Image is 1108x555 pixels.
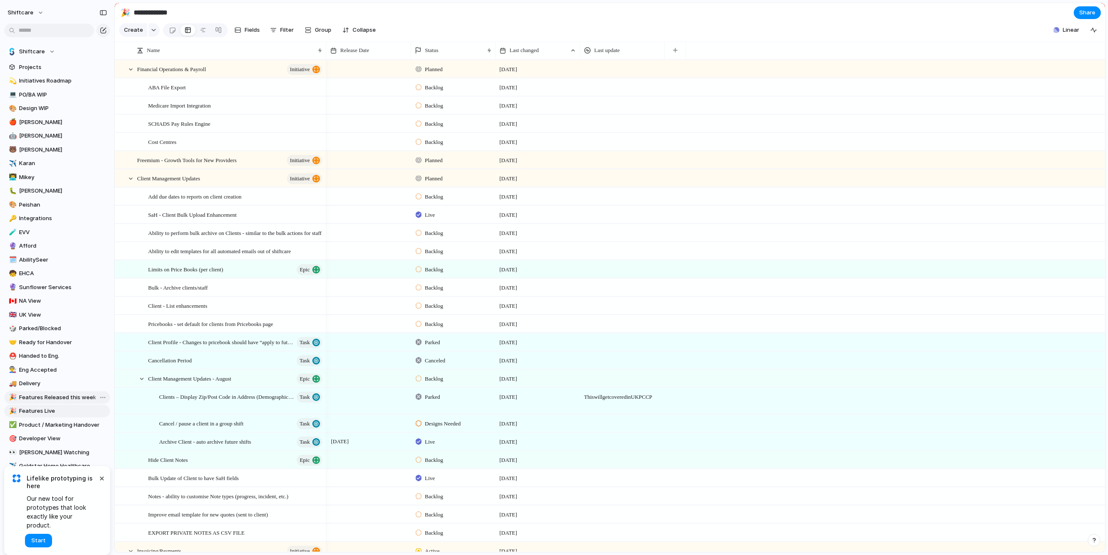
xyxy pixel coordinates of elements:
[19,187,107,195] span: [PERSON_NAME]
[19,462,107,470] span: Goldstar Home Healthcare
[19,379,107,388] span: Delivery
[4,144,110,156] div: 🐻[PERSON_NAME]
[8,242,16,250] button: 🔮
[4,102,110,115] div: 🎨Design WIP
[19,132,107,140] span: [PERSON_NAME]
[297,337,322,348] button: Task
[8,132,16,140] button: 🤖
[499,211,517,219] span: [DATE]
[300,373,310,385] span: Epic
[499,320,517,329] span: [DATE]
[8,324,16,333] button: 🎲
[4,6,48,19] button: shiftcare
[4,432,110,445] a: 🎯Developer View
[148,210,237,219] span: SaH - Client Bulk Upload Enhancement
[4,377,110,390] div: 🚚Delivery
[148,527,245,537] span: EXPORT PRIVATE NOTES AS CSV FILE
[425,474,435,483] span: Live
[9,434,15,444] div: 🎯
[499,492,517,501] span: [DATE]
[353,26,376,34] span: Collapse
[594,46,620,55] span: Last update
[4,405,110,417] a: 🎉Features Live
[4,254,110,266] div: 🗓️AbilitySeer
[4,364,110,376] div: 👨‍🏭Eng Accepted
[8,448,16,457] button: 👀
[425,302,443,310] span: Backlog
[8,146,16,154] button: 🐻
[148,301,207,310] span: Client - List enhancements
[499,265,517,274] span: [DATE]
[8,214,16,223] button: 🔑
[19,434,107,443] span: Developer View
[297,418,322,429] button: Task
[4,88,110,101] a: 💻PO/BA WIP
[1074,6,1101,19] button: Share
[499,156,517,165] span: [DATE]
[159,392,294,401] span: Clients – Display Zip/Post Code in Address (Demographic Details & Public Info Sections)
[499,420,517,428] span: [DATE]
[148,82,186,92] span: ABA File Export
[297,455,322,466] button: Epic
[300,436,310,448] span: Task
[297,392,322,403] button: Task
[425,120,443,128] span: Backlog
[287,64,322,75] button: initiative
[425,492,443,501] span: Backlog
[148,191,242,201] span: Add due dates to reports on client creation
[499,375,517,383] span: [DATE]
[4,212,110,225] a: 🔑Integrations
[19,63,107,72] span: Projects
[4,336,110,349] a: 🤝Ready for Handover
[329,436,351,447] span: [DATE]
[8,338,16,347] button: 🤝
[425,338,440,347] span: Parked
[148,373,231,383] span: Client Management Updates - August
[300,23,336,37] button: Group
[159,418,243,428] span: Cancel / pause a client in a group shift
[19,324,107,333] span: Parked/Blocked
[1050,24,1083,36] button: Linear
[499,529,517,537] span: [DATE]
[19,407,107,415] span: Features Live
[119,6,132,19] button: 🎉
[499,120,517,128] span: [DATE]
[19,47,45,56] span: Shiftcare
[9,296,15,306] div: 🇨🇦
[1079,8,1095,17] span: Share
[4,171,110,184] a: 👨‍💻Mikey
[9,214,15,224] div: 🔑
[297,355,322,366] button: Task
[8,159,16,168] button: ✈️
[9,310,15,320] div: 🇬🇧
[4,350,110,362] div: ⛑️Handed to Eng.
[4,157,110,170] div: ✈️Karan
[339,23,379,37] button: Collapse
[425,138,443,146] span: Backlog
[231,23,263,37] button: Fields
[4,281,110,294] a: 🔮Sunflower Services
[9,200,15,210] div: 🎨
[159,436,251,446] span: Archive Client - auto archive future shifts
[148,319,273,329] span: Pricebooks - set default for clients from Pricebooks page
[4,267,110,280] div: 🧒EHCA
[19,159,107,168] span: Karan
[19,311,107,319] span: UK View
[8,311,16,319] button: 🇬🇧
[9,420,15,430] div: ✅
[425,193,443,201] span: Backlog
[300,337,310,348] span: Task
[8,173,16,182] button: 👨‍💻
[4,460,110,472] a: ✈️Goldstar Home Healthcare
[9,351,15,361] div: ⛑️
[19,118,107,127] span: [PERSON_NAME]
[19,201,107,209] span: Peishan
[4,130,110,142] a: 🤖[PERSON_NAME]
[19,393,107,402] span: Features Released this week
[8,283,16,292] button: 🔮
[4,116,110,129] div: 🍎[PERSON_NAME]
[425,247,443,256] span: Backlog
[9,324,15,334] div: 🎲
